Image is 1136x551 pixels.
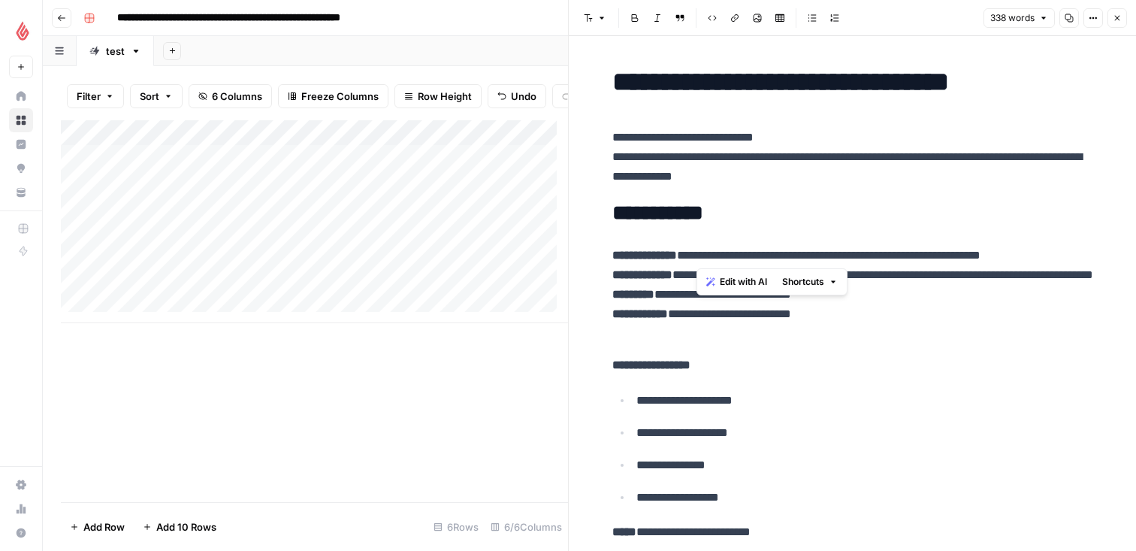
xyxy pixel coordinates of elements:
button: Add Row [61,515,134,539]
span: Add 10 Rows [156,519,216,534]
span: Row Height [418,89,472,104]
span: Edit with AI [720,275,767,289]
span: Filter [77,89,101,104]
span: 6 Columns [212,89,262,104]
div: 6/6 Columns [485,515,568,539]
button: Shortcuts [776,272,844,292]
button: Add 10 Rows [134,515,225,539]
button: Help + Support [9,521,33,545]
div: test [106,44,125,59]
a: Opportunities [9,156,33,180]
button: Workspace: Lightspeed [9,12,33,50]
span: Freeze Columns [301,89,379,104]
button: Sort [130,84,183,108]
a: Browse [9,108,33,132]
span: Sort [140,89,159,104]
button: Row Height [394,84,482,108]
a: Your Data [9,180,33,204]
button: 338 words [983,8,1055,28]
span: Shortcuts [782,275,824,289]
span: Add Row [83,519,125,534]
button: Edit with AI [700,272,773,292]
a: test [77,36,154,66]
button: 6 Columns [189,84,272,108]
a: Usage [9,497,33,521]
span: Undo [511,89,536,104]
button: Undo [488,84,546,108]
div: 6 Rows [428,515,485,539]
a: Settings [9,473,33,497]
a: Home [9,84,33,108]
span: 338 words [990,11,1035,25]
button: Freeze Columns [278,84,388,108]
button: Filter [67,84,124,108]
a: Insights [9,132,33,156]
img: Lightspeed Logo [9,17,36,44]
